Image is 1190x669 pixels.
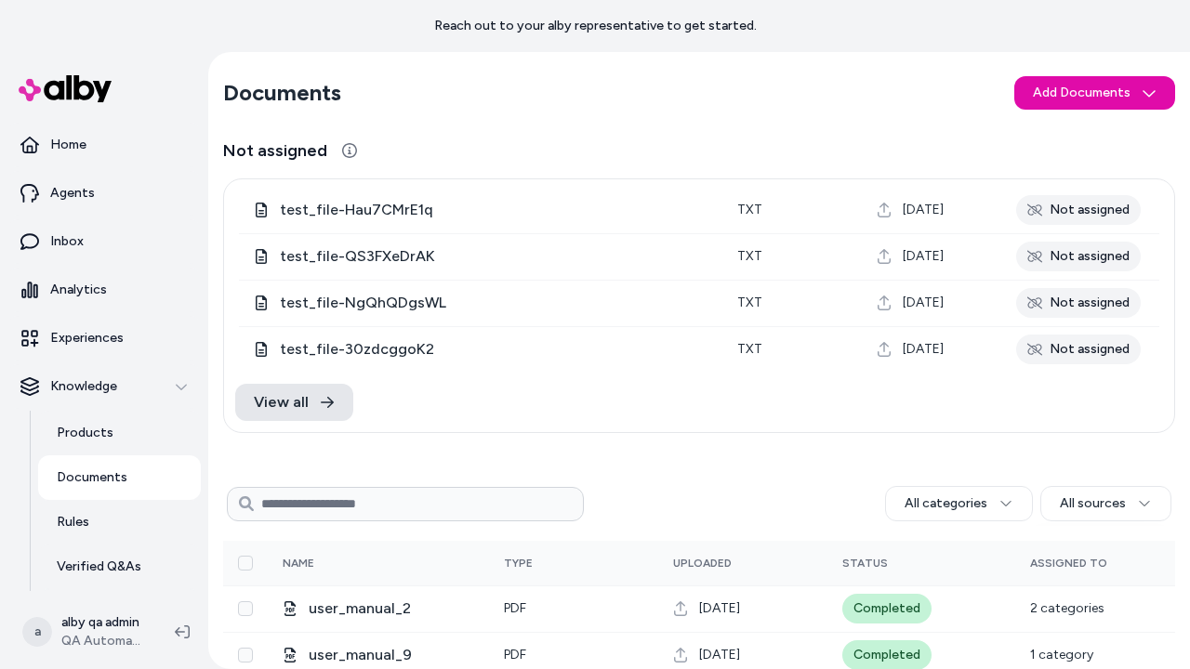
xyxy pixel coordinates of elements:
div: Name [283,556,422,571]
span: [DATE] [903,294,944,312]
span: 1 category [1030,647,1093,662]
span: txt [737,295,762,310]
p: Documents [57,468,127,487]
span: Uploaded [673,557,732,570]
span: Type [504,557,533,570]
div: test_file-NgQhQDgsWL.txt [254,292,707,314]
span: a [22,617,52,647]
p: Rules [57,513,89,531]
div: Not assigned [1016,242,1141,271]
span: [DATE] [903,247,944,266]
img: alby Logo [19,75,112,102]
div: test_file-Hau7CMrE1q.txt [254,199,707,221]
span: View all [254,391,309,413]
a: View all [235,384,353,421]
span: test_file-QS3FXeDrAK [280,245,707,268]
span: Not assigned [223,138,327,164]
p: Experiences [50,329,124,348]
span: txt [737,248,762,264]
a: Home [7,123,201,167]
span: 2 categories [1030,600,1104,616]
span: user_manual_2 [309,597,474,620]
span: txt [737,341,762,357]
p: Reach out to your alby representative to get started. [434,17,757,35]
p: alby qa admin [61,613,145,632]
p: Analytics [50,281,107,299]
span: [DATE] [903,340,944,359]
div: test_file-30zdcggoK2.txt [254,338,707,361]
button: All sources [1040,486,1171,521]
span: All categories [905,494,987,513]
div: user_manual_9.pdf [283,644,474,666]
span: pdf [504,600,526,616]
button: All categories [885,486,1033,521]
span: user_manual_9 [309,644,474,666]
button: Select row [238,601,253,616]
p: Agents [50,184,95,203]
a: Experiences [7,316,201,361]
a: Analytics [7,268,201,312]
a: Products [38,411,201,455]
div: user_manual_2.pdf [283,597,474,620]
div: Not assigned [1016,195,1141,225]
a: Documents [38,455,201,500]
span: test_file-NgQhQDgsWL [280,292,707,314]
a: Verified Q&As [38,544,201,589]
span: test_file-Hau7CMrE1q [280,199,707,221]
button: Select all [238,556,253,571]
div: Completed [842,594,932,623]
a: Rules [38,500,201,544]
a: Inbox [7,219,201,264]
span: Status [842,557,888,570]
span: pdf [504,647,526,662]
span: [DATE] [699,646,740,664]
button: Knowledge [7,364,201,409]
p: Inbox [50,232,84,251]
span: test_file-30zdcggoK2 [280,338,707,361]
button: Add Documents [1014,76,1175,110]
span: [DATE] [699,599,740,618]
div: Not assigned [1016,334,1141,364]
p: Verified Q&As [57,557,141,576]
div: Not assigned [1016,288,1141,318]
span: Assigned To [1030,557,1107,570]
p: Products [57,424,113,442]
button: aalby qa adminQA Automation 1 [11,602,160,662]
p: Knowledge [50,377,117,396]
a: Agents [7,171,201,216]
span: All sources [1060,494,1126,513]
p: Home [50,136,86,154]
button: Select row [238,648,253,662]
span: txt [737,202,762,217]
span: QA Automation 1 [61,632,145,650]
span: [DATE] [903,201,944,219]
div: test_file-QS3FXeDrAK.txt [254,245,707,268]
h2: Documents [223,78,341,108]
